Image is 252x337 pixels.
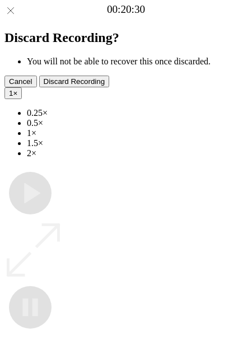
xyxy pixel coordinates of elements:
[27,128,248,138] li: 1×
[4,87,22,99] button: 1×
[27,108,248,118] li: 0.25×
[27,57,248,67] li: You will not be able to recover this once discarded.
[27,148,248,158] li: 2×
[27,138,248,148] li: 1.5×
[27,118,248,128] li: 0.5×
[107,3,145,16] a: 00:20:30
[4,76,37,87] button: Cancel
[9,89,13,97] span: 1
[4,30,248,45] h2: Discard Recording?
[39,76,110,87] button: Discard Recording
